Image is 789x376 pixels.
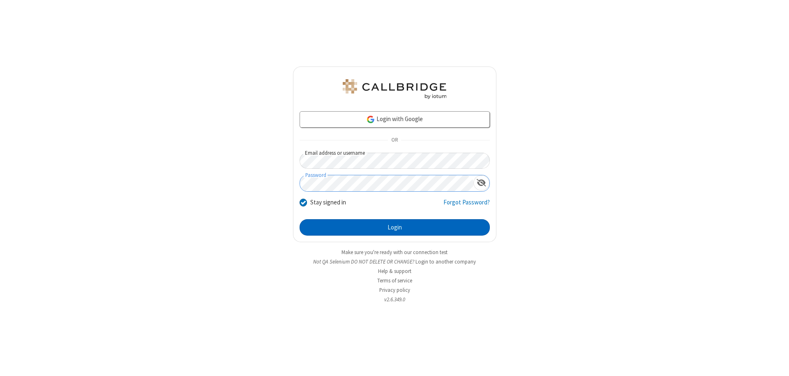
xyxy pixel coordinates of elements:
a: Forgot Password? [443,198,490,213]
label: Stay signed in [310,198,346,207]
a: Terms of service [377,277,412,284]
li: v2.6.349.0 [293,296,496,303]
a: Login with Google [300,111,490,128]
div: Show password [473,175,489,190]
a: Help & support [378,268,411,275]
button: Login [300,219,490,236]
input: Email address or username [300,153,490,169]
input: Password [300,175,473,191]
a: Privacy policy [379,287,410,293]
img: QA Selenium DO NOT DELETE OR CHANGE [341,79,448,99]
button: Login to another company [415,258,476,266]
li: Not QA Selenium DO NOT DELETE OR CHANGE? [293,258,496,266]
span: OR [388,135,401,146]
img: google-icon.png [366,115,375,124]
a: Make sure you're ready with our connection test [341,249,448,256]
